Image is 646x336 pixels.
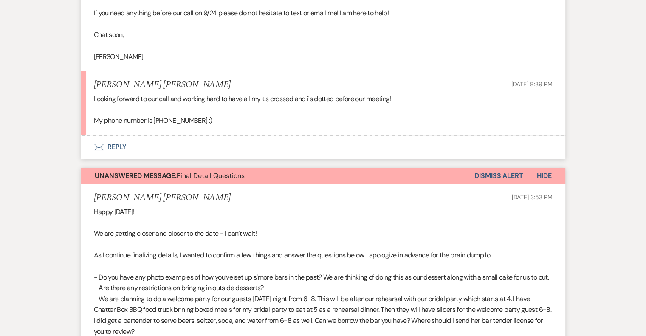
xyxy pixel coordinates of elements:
p: Chat soon, [94,29,553,40]
button: Hide [523,168,565,184]
p: - Do you have any photo examples of how you’ve set up s’more bars in the past? We are thinking of... [94,272,553,283]
span: [DATE] 8:39 PM [511,80,552,88]
p: My phone number is [PHONE_NUMBER] :) [94,115,553,126]
p: Looking forward to our call and working hard to have all my t's crossed and i's dotted before our... [94,93,553,104]
p: [PERSON_NAME] [94,51,553,62]
button: Unanswered Message:Final Detail Questions [81,168,474,184]
span: Hide [537,171,552,180]
span: [DATE] 3:53 PM [511,193,552,201]
p: If you need anything before our call on 9/24 please do not hesitate to text or email me! I am her... [94,8,553,19]
strong: Unanswered Message: [95,171,177,180]
h5: [PERSON_NAME] [PERSON_NAME] [94,79,231,90]
button: Reply [81,135,565,159]
h5: [PERSON_NAME] [PERSON_NAME] [94,192,231,203]
button: Dismiss Alert [474,168,523,184]
p: - Are there any restrictions on bringing in outside desserts? [94,282,553,294]
p: We are getting closer and closer to the date - I can’t wait! [94,228,553,239]
p: As I continue finalizing details, I wanted to confirm a few things and answer the questions below... [94,250,553,261]
span: Final Detail Questions [95,171,245,180]
p: Happy [DATE]! [94,206,553,217]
